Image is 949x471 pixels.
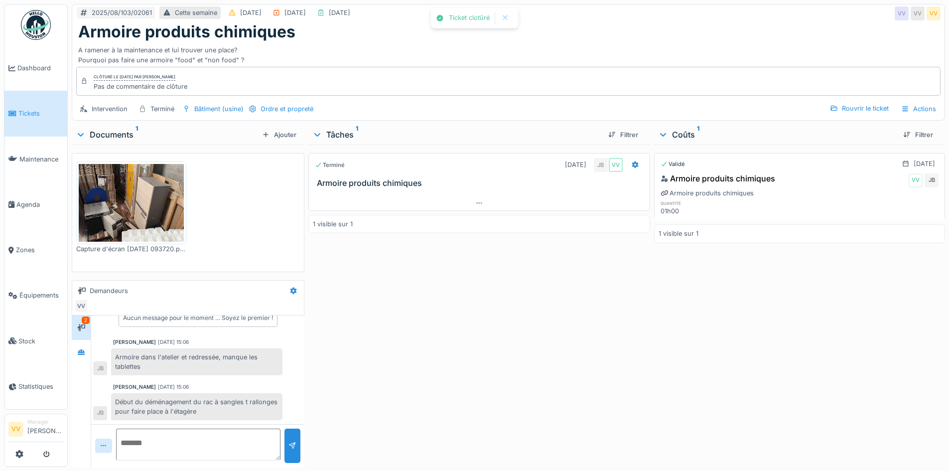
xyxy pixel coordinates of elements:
[17,63,63,73] span: Dashboard
[914,159,935,168] div: [DATE]
[4,364,67,409] a: Statistiques
[4,45,67,91] a: Dashboard
[94,74,175,81] div: Clôturé le [DATE] par [PERSON_NAME]
[8,422,23,437] li: VV
[661,206,751,216] div: 01h00
[594,158,608,172] div: JB
[175,8,217,17] div: Cette semaine
[92,8,152,17] div: 2025/08/103/02061
[4,137,67,182] a: Maintenance
[4,273,67,318] a: Équipements
[4,182,67,227] a: Agenda
[123,314,273,322] div: Aucun message pour le moment … Soyez le premier !
[158,338,189,346] div: [DATE] 15:06
[16,200,63,209] span: Agenda
[661,172,775,184] div: Armoire produits chimiques
[4,318,67,364] a: Stock
[659,229,698,238] div: 1 visible sur 1
[76,244,186,254] div: Capture d'écran [DATE] 093720.png
[4,227,67,273] a: Zones
[911,6,925,20] div: VV
[194,104,244,114] div: Bâtiment (usine)
[93,406,107,420] div: JB
[317,178,645,188] h3: Armoire produits chimiques
[16,245,63,255] span: Zones
[136,129,138,141] sup: 1
[76,129,258,141] div: Documents
[356,129,358,141] sup: 1
[329,8,350,17] div: [DATE]
[315,161,345,169] div: Terminé
[4,91,67,136] a: Tickets
[94,82,187,91] div: Pas de commentaire de clôture
[90,286,128,296] div: Demandeurs
[927,6,941,20] div: VV
[92,104,128,114] div: Intervention
[240,8,262,17] div: [DATE]
[27,418,63,440] li: [PERSON_NAME]
[899,128,937,142] div: Filtrer
[78,41,939,64] div: A ramener à la maintenance et lui trouver une place? Pourquoi pas faire une armoire "food" et "no...
[113,338,156,346] div: [PERSON_NAME]
[661,188,754,198] div: Armoire produits chimiques
[826,102,893,115] div: Rouvrir le ticket
[661,160,685,168] div: Validé
[19,291,63,300] span: Équipements
[21,10,51,40] img: Badge_color-CXgf-gQk.svg
[8,418,63,442] a: VV Manager[PERSON_NAME]
[82,316,90,324] div: 2
[19,155,63,164] span: Maintenance
[661,200,751,206] h6: quantité
[258,128,300,142] div: Ajouter
[261,104,313,114] div: Ordre et propreté
[609,158,623,172] div: VV
[111,348,282,375] div: Armoire dans l'atelier et redressée, manque les tablettes
[313,219,353,229] div: 1 visible sur 1
[79,164,184,241] img: wdtn70gcbci9sdyprt0gn6wh3lxo
[18,109,63,118] span: Tickets
[658,129,895,141] div: Coûts
[78,22,295,41] h1: Armoire produits chimiques
[111,393,282,420] div: Début du déménagement du rac à sangles t rallonges pour faire place à l'étagère
[27,418,63,426] div: Manager
[565,160,586,169] div: [DATE]
[158,383,189,391] div: [DATE] 15:06
[897,102,941,116] div: Actions
[909,173,923,187] div: VV
[18,382,63,391] span: Statistiques
[150,104,174,114] div: Terminé
[895,6,909,20] div: VV
[697,129,699,141] sup: 1
[312,129,600,141] div: Tâches
[18,336,63,346] span: Stock
[925,173,939,187] div: JB
[449,14,490,22] div: Ticket clotûré
[93,361,107,375] div: JB
[74,299,88,313] div: VV
[284,8,306,17] div: [DATE]
[113,383,156,391] div: [PERSON_NAME]
[604,128,642,142] div: Filtrer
